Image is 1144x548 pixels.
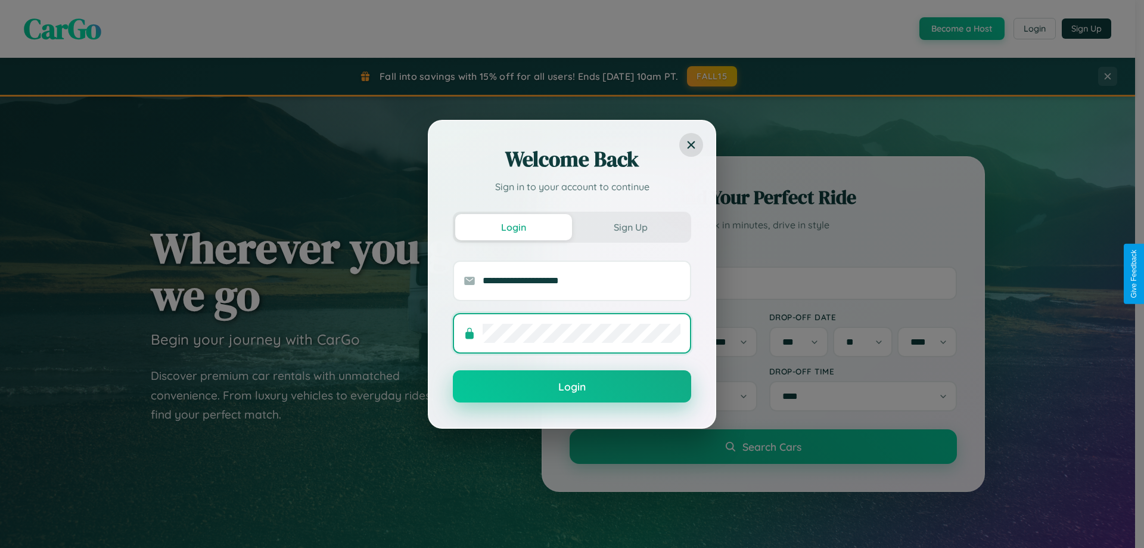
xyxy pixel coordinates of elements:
p: Sign in to your account to continue [453,179,691,194]
button: Sign Up [572,214,689,240]
button: Login [455,214,572,240]
h2: Welcome Back [453,145,691,174]
div: Give Feedback [1130,250,1138,298]
button: Login [453,370,691,403]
